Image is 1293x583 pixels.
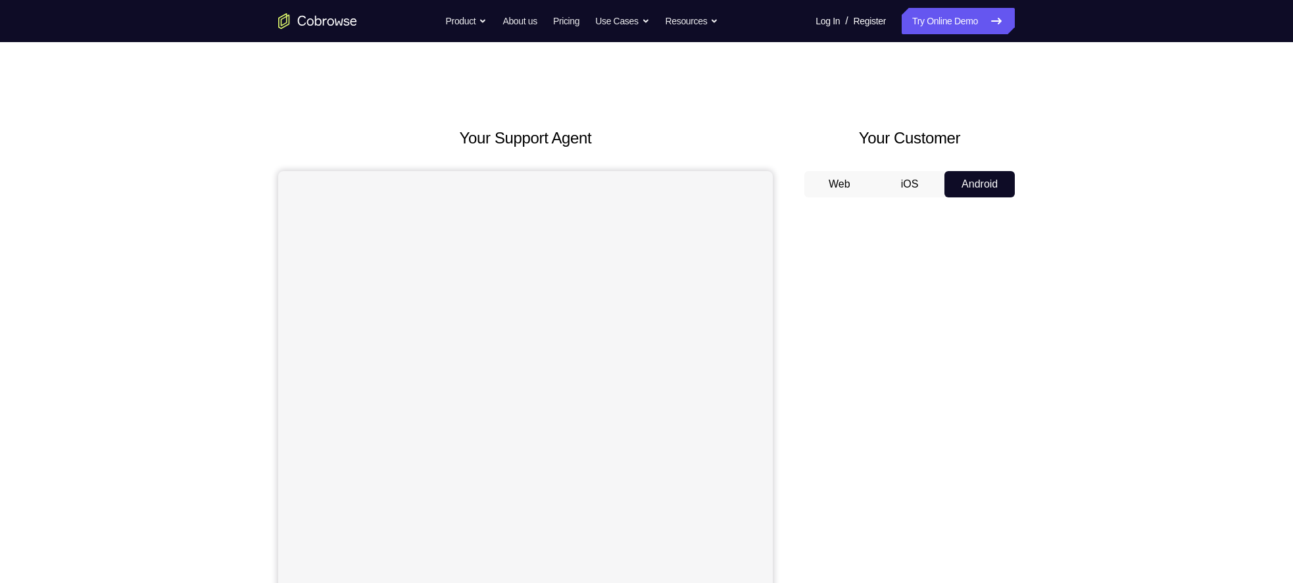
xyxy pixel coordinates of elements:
[816,8,840,34] a: Log In
[278,13,357,29] a: Go to the home page
[804,171,875,197] button: Web
[666,8,719,34] button: Resources
[902,8,1015,34] a: Try Online Demo
[278,126,773,150] h2: Your Support Agent
[446,8,487,34] button: Product
[553,8,579,34] a: Pricing
[944,171,1015,197] button: Android
[502,8,537,34] a: About us
[804,126,1015,150] h2: Your Customer
[595,8,649,34] button: Use Cases
[875,171,945,197] button: iOS
[854,8,886,34] a: Register
[845,13,848,29] span: /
